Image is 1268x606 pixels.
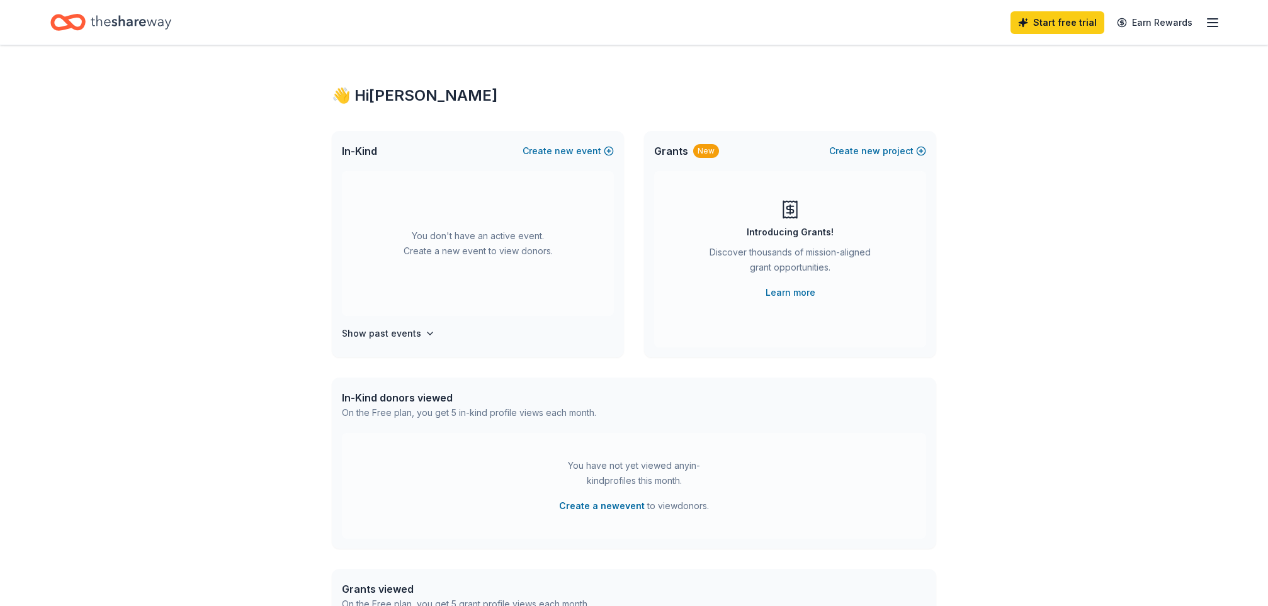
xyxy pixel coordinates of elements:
div: On the Free plan, you get 5 in-kind profile views each month. [342,405,596,420]
div: 👋 Hi [PERSON_NAME] [332,86,936,106]
div: Discover thousands of mission-aligned grant opportunities. [705,245,876,280]
a: Earn Rewards [1109,11,1200,34]
a: Home [50,8,171,37]
h4: Show past events [342,326,421,341]
span: to view donors . [559,498,709,513]
a: Learn more [766,285,815,300]
button: Create a newevent [559,498,645,513]
span: Grants [654,143,688,159]
span: new [555,143,574,159]
div: Introducing Grants! [747,225,834,240]
div: New [693,144,719,158]
button: Createnewevent [523,143,614,159]
div: You don't have an active event. Create a new event to view donors. [342,171,614,316]
div: In-Kind donors viewed [342,390,596,405]
button: Show past events [342,326,435,341]
div: You have not yet viewed any in-kind profiles this month. [555,458,713,488]
span: new [861,143,880,159]
span: In-Kind [342,143,377,159]
div: Grants viewed [342,581,589,597]
a: Start free trial [1010,11,1104,34]
button: Createnewproject [829,143,926,159]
